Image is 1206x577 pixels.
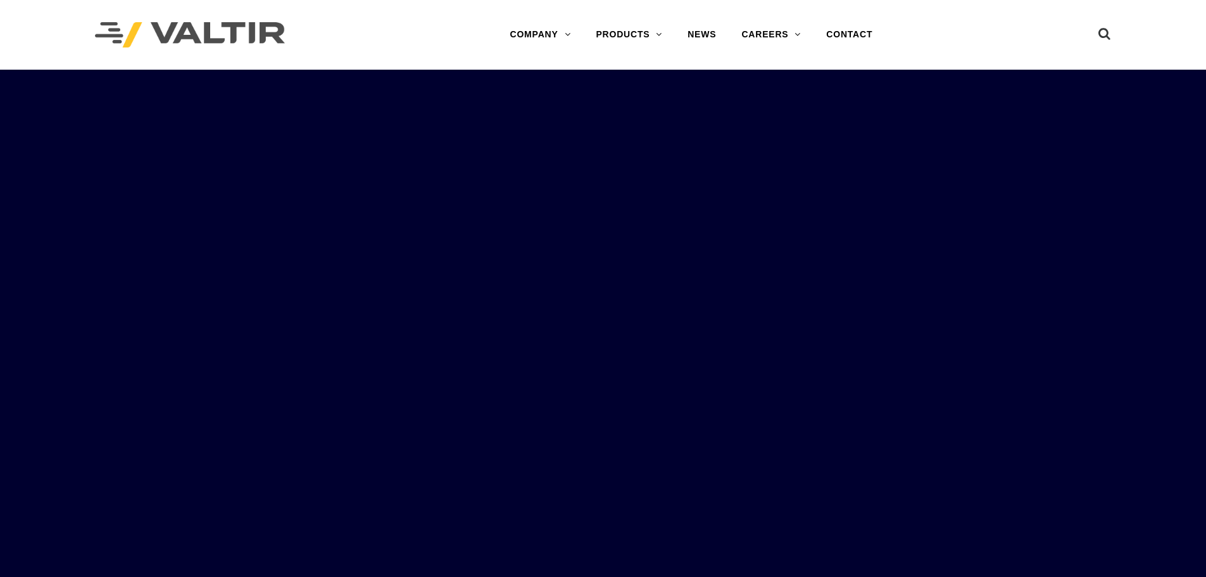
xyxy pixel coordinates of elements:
a: CONTACT [813,22,885,48]
a: COMPANY [497,22,583,48]
a: CAREERS [729,22,813,48]
a: PRODUCTS [583,22,675,48]
img: Valtir [95,22,285,48]
a: NEWS [675,22,729,48]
